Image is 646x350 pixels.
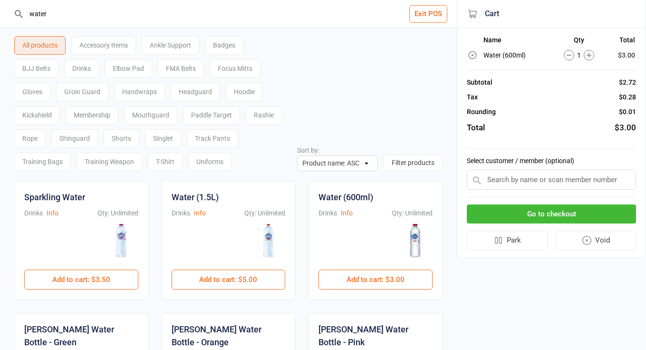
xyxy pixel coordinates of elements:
div: Tax [467,92,478,102]
td: Water (600ml) [483,49,550,62]
div: Ankle Support [142,36,199,55]
div: 1 [551,50,607,60]
td: $3.00 [608,49,635,62]
div: Sparkling Water [24,191,85,204]
div: BJJ Belts [14,59,58,78]
div: Membership [66,106,118,125]
div: Drinks [24,208,43,218]
th: Qty [551,36,607,48]
label: Select customer / member (optional) [467,156,636,166]
div: [PERSON_NAME] Water Bottle - Green [24,323,138,349]
th: Name [483,36,550,48]
div: Rashie [246,106,282,125]
div: Water (1.5L) [172,191,219,204]
div: Qty: Unlimited [392,208,433,218]
div: Shinguard [51,129,98,148]
div: Headguard [171,83,220,101]
div: Total [467,122,485,134]
div: Qty: Unlimited [97,208,138,218]
div: Elbow Pad [105,59,152,78]
button: Info [341,208,353,218]
input: Search by name or scan member number [467,170,636,190]
label: Sort by: [297,146,319,154]
div: Qty: Unlimited [244,208,285,218]
button: Void [555,231,636,250]
img: Sparkling Water [105,224,138,257]
div: Hoodie [226,83,263,101]
div: $3.00 [615,122,636,134]
div: T-Shirt [148,153,183,171]
div: Rope [14,129,46,148]
div: Drinks [318,208,337,218]
img: Water (600ml) [399,224,433,257]
div: $2.72 [619,78,636,87]
button: Go to checkout [467,204,636,224]
button: Filter products [384,155,443,171]
div: Focus Mitts [210,59,260,78]
div: Handwraps [114,83,165,101]
div: Shorts [104,129,139,148]
div: Training Weapon [77,153,142,171]
div: Rounding [467,107,496,117]
div: Subtotal [467,78,492,87]
button: Add to cart: $5.00 [172,270,286,290]
div: Groin Guard [56,83,108,101]
div: Accessory Items [71,36,136,55]
div: Track Pants [187,129,238,148]
div: Mouthguard [124,106,177,125]
div: Water (600ml) [318,191,373,204]
div: Badges [205,36,243,55]
div: Singlet [145,129,181,148]
div: Uniforms [188,153,231,171]
div: [PERSON_NAME] Water Bottle - Orange [172,323,286,349]
button: Add to cart: $3.50 [24,270,138,290]
div: FMA Belts [158,59,204,78]
button: Park [467,231,548,250]
div: Kickshield [14,106,60,125]
button: Info [194,208,206,218]
div: All products [14,36,66,55]
div: Paddle Target [183,106,240,125]
div: Training Bags [14,153,71,171]
button: Add to cart: $3.00 [318,270,433,290]
div: Gloves [14,83,50,101]
div: $0.28 [619,92,636,102]
button: Exit POS [409,5,447,23]
div: Drinks [172,208,190,218]
div: [PERSON_NAME] Water Bottle - Pink [318,323,433,349]
img: Water (1.5L) [252,224,285,257]
button: Info [47,208,58,218]
th: Total [608,36,635,48]
div: Drinks [64,59,99,78]
div: $0.01 [619,107,636,117]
